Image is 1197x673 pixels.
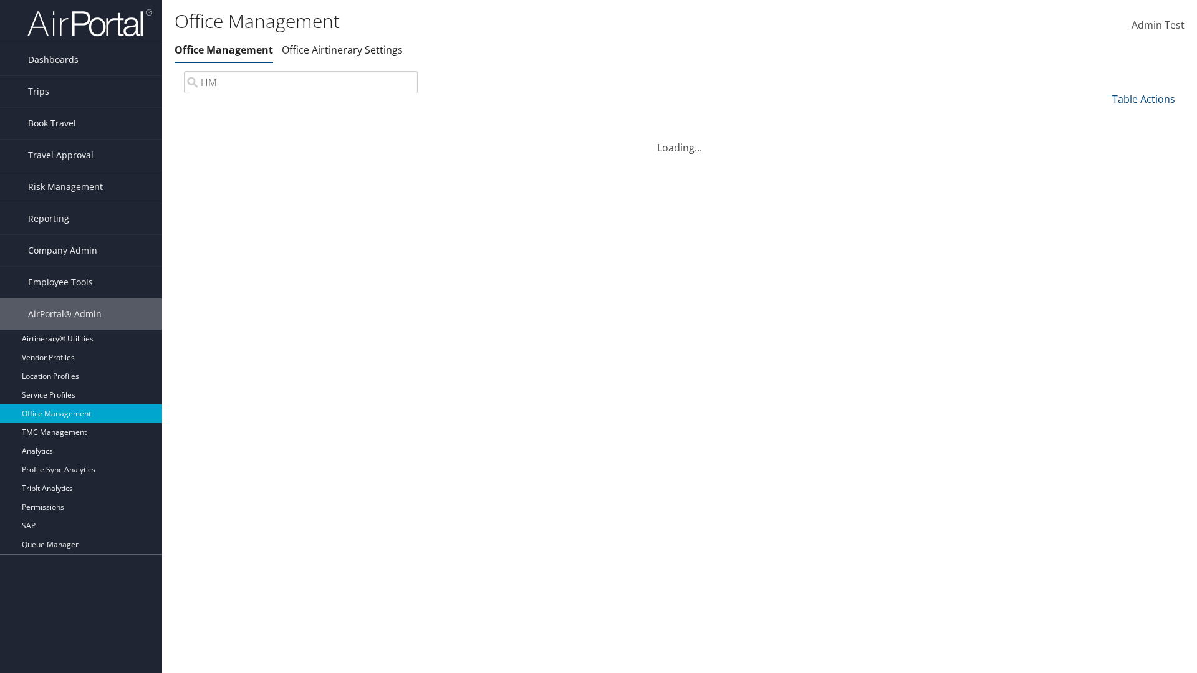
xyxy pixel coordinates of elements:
[28,235,97,266] span: Company Admin
[282,43,403,57] a: Office Airtinerary Settings
[28,267,93,298] span: Employee Tools
[28,44,79,75] span: Dashboards
[28,298,102,330] span: AirPortal® Admin
[1132,6,1185,45] a: Admin Test
[28,140,94,171] span: Travel Approval
[175,8,848,34] h1: Office Management
[1112,92,1175,106] a: Table Actions
[184,71,418,93] input: Search
[175,43,273,57] a: Office Management
[28,108,76,139] span: Book Travel
[27,8,152,37] img: airportal-logo.png
[28,203,69,234] span: Reporting
[28,171,103,203] span: Risk Management
[1132,18,1185,32] span: Admin Test
[28,76,49,107] span: Trips
[175,125,1185,155] div: Loading...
